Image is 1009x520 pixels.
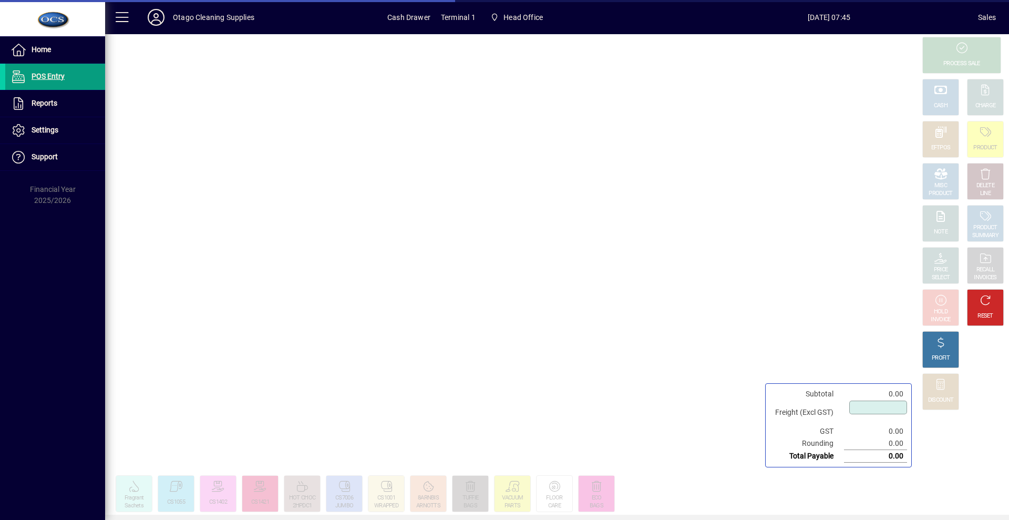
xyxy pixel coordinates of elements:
span: Cash Drawer [387,9,430,26]
div: PRODUCT [929,190,952,198]
span: POS Entry [32,72,65,80]
div: PARTS [504,502,521,510]
span: Home [32,45,51,54]
a: Home [5,37,105,63]
td: Freight (Excl GST) [770,400,844,425]
div: CS1001 [377,494,395,502]
div: CS1402 [209,498,227,506]
div: RECALL [976,266,995,274]
div: PRICE [934,266,948,274]
div: Sachets [125,502,143,510]
a: Reports [5,90,105,117]
a: Settings [5,117,105,144]
div: MISC [934,182,947,190]
span: [DATE] 07:45 [680,9,978,26]
div: TUFFIE [462,494,479,502]
td: 0.00 [844,437,907,450]
div: PRODUCT [973,144,997,152]
div: PROFIT [932,354,950,362]
span: Head Office [486,8,547,27]
button: Profile [139,8,173,27]
span: Head Office [503,9,543,26]
td: GST [770,425,844,437]
div: CASH [934,102,948,110]
div: CS7006 [335,494,353,502]
td: Subtotal [770,388,844,400]
div: CARE [548,502,561,510]
div: HOT CHOC [289,494,315,502]
div: SUMMARY [972,232,998,240]
div: ARNOTTS [416,502,440,510]
div: BAGS [590,502,603,510]
div: Otago Cleaning Supplies [173,9,254,26]
div: PRODUCT [973,224,997,232]
span: Settings [32,126,58,134]
td: 0.00 [844,450,907,463]
td: 0.00 [844,388,907,400]
div: Sales [978,9,996,26]
div: ECO [592,494,602,502]
div: VACUUM [502,494,523,502]
span: Reports [32,99,57,107]
div: CS1055 [167,498,185,506]
div: JUMBO [335,502,354,510]
div: WRAPPED [374,502,398,510]
a: Support [5,144,105,170]
div: INVOICES [974,274,996,282]
div: 8ARNBIS [418,494,439,502]
div: BAGS [464,502,477,510]
div: EFTPOS [931,144,951,152]
div: RESET [977,312,993,320]
div: 2HPDC1 [293,502,312,510]
div: CHARGE [975,102,996,110]
div: FLOOR [546,494,563,502]
td: 0.00 [844,425,907,437]
div: PROCESS SALE [943,60,980,68]
div: INVOICE [931,316,950,324]
div: NOTE [934,228,948,236]
span: Terminal 1 [441,9,476,26]
div: LINE [980,190,991,198]
div: DELETE [976,182,994,190]
td: Total Payable [770,450,844,463]
div: DISCOUNT [928,396,953,404]
div: SELECT [932,274,950,282]
span: Support [32,152,58,161]
div: CS1421 [251,498,269,506]
td: Rounding [770,437,844,450]
div: HOLD [934,308,948,316]
div: Fragrant [125,494,143,502]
